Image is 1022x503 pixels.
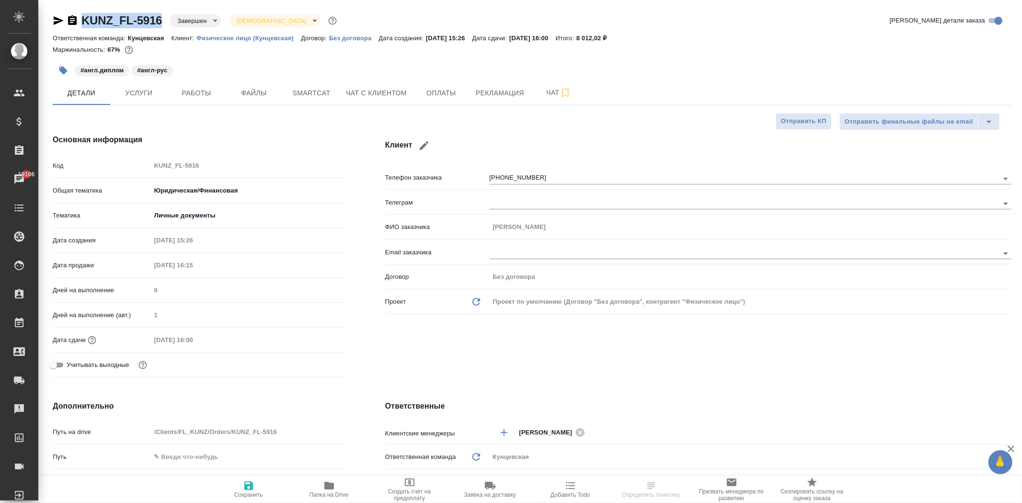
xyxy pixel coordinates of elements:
svg: Подписаться [560,87,571,99]
a: 19106 [2,167,36,191]
a: Физическое лицо (Кунцевская) [196,34,301,42]
input: Пустое поле [151,233,235,247]
p: [DATE] 16:00 [509,34,556,42]
p: Проект [385,297,406,307]
span: Создать счет на предоплату [375,488,444,502]
h4: Дополнительно [53,400,347,412]
p: Ответственная команда: [53,34,128,42]
button: Open [999,172,1012,185]
p: #англ.диплом [80,66,124,75]
button: 🙏 [988,450,1012,474]
div: Кунцевская [490,449,1011,465]
p: #англ-рус [137,66,167,75]
button: Завершен [174,17,209,25]
button: Добавить тэг [53,60,74,81]
button: Призвать менеджера по развитию [691,476,772,503]
input: Пустое поле [151,425,347,439]
button: Отправить финальные файлы на email [839,113,978,130]
span: Учитывать выходные [67,360,129,370]
p: Клиент: [172,34,196,42]
span: [PERSON_NAME] детали заказа [890,16,985,25]
input: Пустое поле [151,283,347,297]
input: Пустое поле [151,258,235,272]
p: Телеграм [385,198,490,207]
a: Без договора [329,34,379,42]
p: Клиентские менеджеры [385,429,490,438]
span: Добавить Todo [551,492,590,498]
p: Email заказчика [385,248,490,257]
span: 19106 [12,170,40,179]
button: Скопировать ссылку для ЯМессенджера [53,15,64,26]
div: Завершен [229,14,320,27]
span: Скопировать ссылку на оценку заказа [778,488,847,502]
p: Без договора [329,34,379,42]
button: Скопировать ссылку на оценку заказа [772,476,852,503]
div: Завершен [170,14,221,27]
div: split button [839,113,1000,130]
span: Оплаты [418,87,464,99]
p: Маржинальность: [53,46,107,53]
button: Добавить Todo [530,476,611,503]
span: Папка на Drive [310,492,349,498]
span: Услуги [116,87,162,99]
span: Отправить финальные файлы на email [845,116,973,127]
p: Дата сдачи: [472,34,509,42]
span: Заявка на доставку [464,492,516,498]
span: Файлы [231,87,277,99]
button: Open [999,197,1012,210]
input: Пустое поле [490,270,1011,284]
p: 8 012,02 ₽ [576,34,614,42]
input: Пустое поле [151,159,347,172]
span: Сохранить [234,492,263,498]
input: Пустое поле [151,308,347,322]
button: Добавить менеджера [493,421,516,444]
button: Отправить КП [776,113,832,130]
span: Работы [173,87,219,99]
p: Договор [385,272,490,282]
a: KUNZ_FL-5916 [81,14,162,27]
button: Выбери, если сб и вс нужно считать рабочими днями для выполнения заказа. [137,359,149,371]
span: Детали [58,87,104,99]
span: 🙏 [992,452,1009,472]
p: Дата создания [53,236,151,245]
button: Open [1006,432,1008,434]
button: Скопировать ссылку [67,15,78,26]
input: Пустое поле [490,220,1011,234]
p: ФИО заказчика [385,222,490,232]
span: Определить тематику [622,492,680,498]
p: [DATE] 15:26 [426,34,472,42]
button: Определить тематику [611,476,691,503]
span: Чат [536,87,582,99]
div: ✎ Введи что-нибудь [151,474,347,490]
span: Отправить КП [781,116,827,127]
div: Личные документы [151,207,347,224]
span: Чат с клиентом [346,87,407,99]
p: Дней на выполнение [53,286,151,295]
p: Общая тематика [53,186,151,195]
p: Итого: [555,34,576,42]
div: [PERSON_NAME] [519,426,588,438]
button: Open [999,247,1012,260]
p: Дата создания: [379,34,425,42]
p: Дней на выполнение (авт.) [53,310,151,320]
span: англ.диплом [74,66,130,74]
p: Путь на drive [53,427,151,437]
span: Smartcat [288,87,334,99]
span: Рекламация [476,87,524,99]
p: Договор: [301,34,329,42]
p: Тематика [53,211,151,220]
button: Заявка на доставку [450,476,530,503]
h4: Основная информация [53,134,347,146]
p: Дата продажи [53,261,151,270]
p: Физическое лицо (Кунцевская) [196,34,301,42]
span: Призвать менеджера по развитию [697,488,766,502]
button: Если добавить услуги и заполнить их объемом, то дата рассчитается автоматически [86,334,98,346]
button: Создать счет на предоплату [369,476,450,503]
button: Доп статусы указывают на важность/срочность заказа [326,14,339,27]
button: Сохранить [208,476,289,503]
p: Кунцевская [128,34,172,42]
p: Ответственная команда [385,452,456,462]
span: англ-рус [130,66,174,74]
input: Пустое поле [151,333,235,347]
div: Юридическая/Финансовая [151,183,347,199]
